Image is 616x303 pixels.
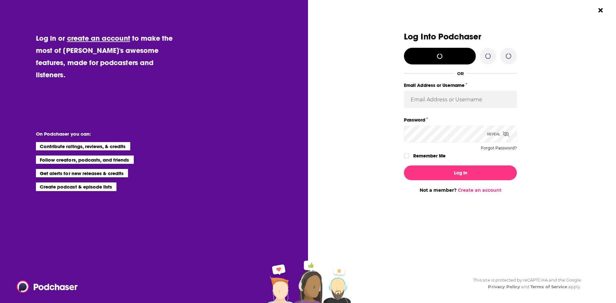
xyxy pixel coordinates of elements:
[67,34,130,43] a: create an account
[404,187,517,193] div: Not a member?
[17,281,73,293] a: Podchaser - Follow, Share and Rate Podcasts
[487,125,509,143] div: Reveal
[404,165,517,180] button: Log In
[404,116,517,124] label: Password
[404,91,517,108] input: Email Address or Username
[17,281,78,293] img: Podchaser - Follow, Share and Rate Podcasts
[36,142,130,150] li: Contribute ratings, reviews, & credits
[595,4,607,16] button: Close Button
[36,182,116,191] li: Create podcast & episode lists
[36,131,164,137] li: On Podchaser you can:
[457,71,464,76] div: OR
[488,284,520,289] a: Privacy Policy
[468,277,581,290] div: This site is protected by reCAPTCHA and the Google and apply.
[404,81,517,89] label: Email Address or Username
[404,32,517,41] h3: Log Into Podchaser
[530,284,567,289] a: Terms of Service
[36,169,128,177] li: Get alerts for new releases & credits
[36,156,134,164] li: Follow creators, podcasts, and friends
[458,187,501,193] a: Create an account
[413,152,446,160] label: Remember Me
[481,146,517,150] button: Forgot Password?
